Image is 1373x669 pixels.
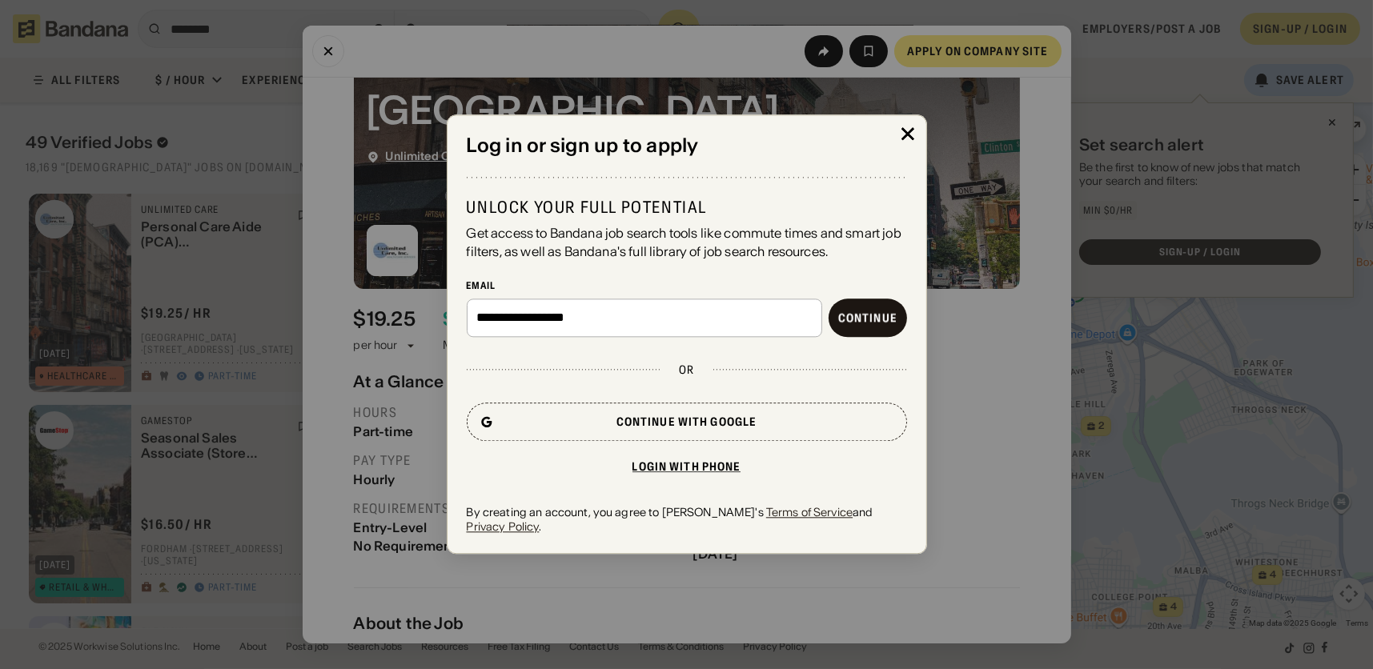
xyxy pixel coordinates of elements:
[467,198,907,218] div: Unlock your full potential
[467,225,907,261] div: Get access to Bandana job search tools like commute times and smart job filters, as well as Banda...
[467,519,540,534] a: Privacy Policy
[632,461,741,472] div: Login with phone
[467,134,907,158] div: Log in or sign up to apply
[616,416,757,427] div: Continue with Google
[679,363,694,377] div: or
[766,505,853,519] a: Terms of Service
[467,279,907,292] div: Email
[467,505,907,534] div: By creating an account, you agree to [PERSON_NAME]'s and .
[838,312,897,323] div: Continue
